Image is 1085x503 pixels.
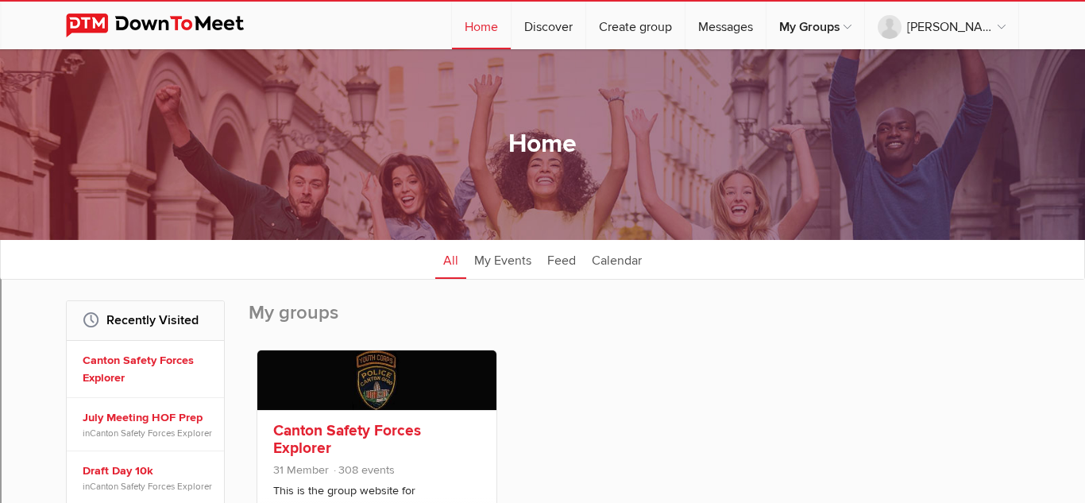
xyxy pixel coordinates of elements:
[766,2,864,49] a: My Groups
[466,239,539,279] a: My Events
[6,149,1079,164] div: Download
[685,2,766,49] a: Messages
[6,164,1079,178] div: Print
[512,2,585,49] a: Discover
[6,192,1079,207] div: Search for Source
[6,323,1079,338] div: ???
[6,352,1079,366] div: SAVE AND GO HOME
[865,2,1018,49] a: [PERSON_NAME]
[6,338,1079,352] div: This outline has no content. Would you like to delete it?
[6,309,1079,323] div: CANCEL
[6,424,1079,438] div: MOVE
[6,264,1079,278] div: Visual Art
[539,239,584,279] a: Feed
[66,14,268,37] img: DownToMeet
[6,366,1079,381] div: DELETE
[452,2,511,49] a: Home
[6,49,1079,64] div: Delete
[6,250,1079,264] div: Television/Radio
[584,239,650,279] a: Calendar
[586,2,685,49] a: Create group
[6,178,1079,192] div: Add Outline Template
[83,301,208,339] h2: Recently Visited
[6,121,1079,135] div: Delete
[6,64,1079,78] div: Options
[435,239,466,279] a: All
[6,278,1079,292] div: TODO: put dlg title
[6,409,1079,424] div: CANCEL
[6,466,1079,481] div: BOOK
[6,395,1079,409] div: Home
[6,381,1079,395] div: Move to ...
[83,480,213,493] span: in
[83,427,213,439] span: in
[6,221,1079,235] div: Magazine
[6,106,1079,121] div: Move To ...
[6,6,1079,21] div: Sort A > Z
[90,428,212,439] a: Canton Safety Forces Explorer
[83,352,213,386] a: Canton Safety Forces Explorer
[6,78,1079,92] div: Sign out
[6,135,1079,149] div: Rename Outline
[83,462,213,480] a: Draft Day 10k
[273,463,329,477] span: 31 Member
[332,463,395,477] span: 308 events
[83,409,213,427] a: July Meeting HOF Prep
[6,452,1079,466] div: SAVE
[249,300,1019,342] h2: My groups
[6,235,1079,250] div: Newspaper
[508,128,577,161] h1: Home
[6,21,1079,35] div: Sort New > Old
[6,35,1079,49] div: Move To ...
[6,438,1079,452] div: New source
[6,92,1079,106] div: Rename
[6,481,1079,495] div: WEBSITE
[273,421,421,458] a: Canton Safety Forces Explorer
[90,481,212,492] a: Canton Safety Forces Explorer
[6,207,1079,221] div: Journal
